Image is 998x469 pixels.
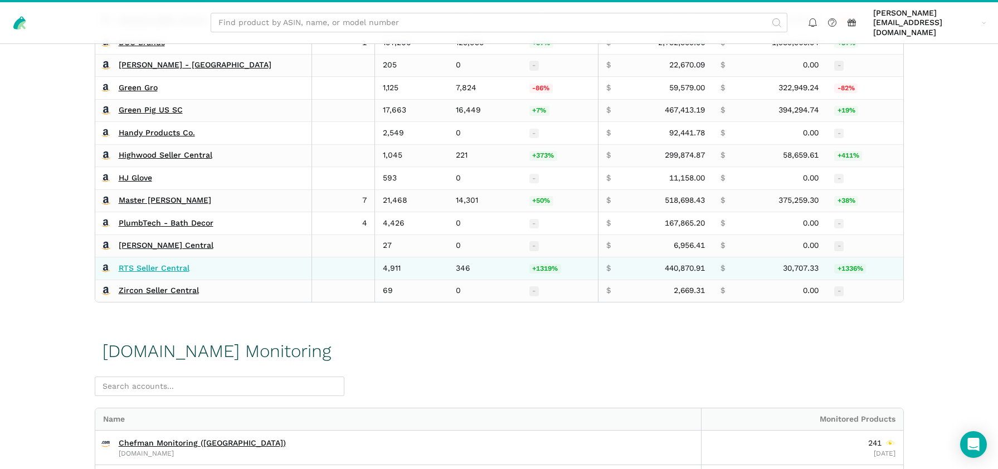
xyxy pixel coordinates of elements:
[448,77,522,100] td: 7,824
[669,128,705,138] span: 92,441.78
[606,173,611,183] span: $
[720,218,725,228] span: $
[783,150,819,160] span: 58,659.61
[720,173,725,183] span: $
[669,173,705,183] span: 11,158.00
[119,286,199,296] a: Zircon Seller Central
[374,144,448,167] td: 1,045
[720,83,725,93] span: $
[119,60,271,70] a: [PERSON_NAME] - [GEOGRAPHIC_DATA]
[374,167,448,190] td: 593
[778,105,819,115] span: 394,294.74
[448,144,522,167] td: 221
[674,286,705,296] span: 2,669.31
[606,128,611,138] span: $
[529,61,539,71] span: -
[720,105,725,115] span: $
[834,264,866,274] span: +1336%
[701,408,903,430] div: Monitored Products
[868,438,895,448] div: 241
[606,105,611,115] span: $
[529,264,561,274] span: +1319%
[665,105,705,115] span: 467,413.19
[665,150,705,160] span: 299,874.87
[529,151,557,161] span: +373%
[826,257,903,280] td: 1335.72%
[374,234,448,257] td: 27
[826,234,903,257] td: -
[826,189,903,212] td: 38.22%
[529,174,539,184] span: -
[119,150,212,160] a: Highwood Seller Central
[374,54,448,77] td: 205
[720,286,725,296] span: $
[529,129,539,139] span: -
[665,218,705,228] span: 167,865.20
[529,196,553,206] span: +50%
[529,241,539,251] span: -
[529,219,539,229] span: -
[834,129,844,139] span: -
[606,150,611,160] span: $
[119,196,211,206] a: Master [PERSON_NAME]
[606,263,611,273] span: $
[960,431,987,458] div: Open Intercom Messenger
[720,196,725,206] span: $
[119,105,183,115] a: Green Pig US SC
[103,341,331,361] h1: [DOMAIN_NAME] Monitoring
[826,167,903,190] td: -
[783,263,819,273] span: 30,707.33
[826,122,903,145] td: -
[529,84,553,94] span: -86%
[448,167,522,190] td: 0
[606,196,611,206] span: $
[448,234,522,257] td: 0
[834,286,844,296] span: -
[448,257,522,280] td: 346
[826,280,903,302] td: -
[606,83,611,93] span: $
[119,438,286,448] a: Chefman Monitoring ([GEOGRAPHIC_DATA])
[522,54,598,77] td: -
[374,257,448,280] td: 4,911
[522,122,598,145] td: -
[826,212,903,235] td: -
[834,61,844,71] span: -
[606,286,611,296] span: $
[834,84,858,94] span: -82%
[119,83,158,93] a: Green Gro
[803,241,819,251] span: 0.00
[522,234,598,257] td: -
[826,144,903,167] td: 411.21%
[522,99,598,122] td: 7.38%
[606,241,611,251] span: $
[522,257,598,280] td: 1319.36%
[95,408,702,430] div: Name
[834,196,858,206] span: +38%
[448,189,522,212] td: 14,301
[522,144,598,167] td: 372.85%
[803,128,819,138] span: 0.00
[665,196,705,206] span: 518,698.43
[529,106,549,116] span: +7%
[311,212,374,235] td: 4
[522,280,598,302] td: -
[834,106,858,116] span: +19%
[834,151,862,161] span: +411%
[834,219,844,229] span: -
[448,212,522,235] td: 0
[869,6,990,40] a: [PERSON_NAME][EMAIL_ADDRESS][DOMAIN_NAME]
[826,99,903,122] td: 18.54%
[95,377,344,396] input: Search accounts...
[669,83,705,93] span: 59,579.00
[119,128,195,138] a: Handy Products Co.
[119,263,189,273] a: RTS Seller Central
[803,218,819,228] span: 0.00
[529,286,539,296] span: -
[374,122,448,145] td: 2,549
[720,128,725,138] span: $
[119,241,213,251] a: [PERSON_NAME] Central
[834,241,844,251] span: -
[874,450,895,457] span: [DATE]
[374,189,448,212] td: 21,468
